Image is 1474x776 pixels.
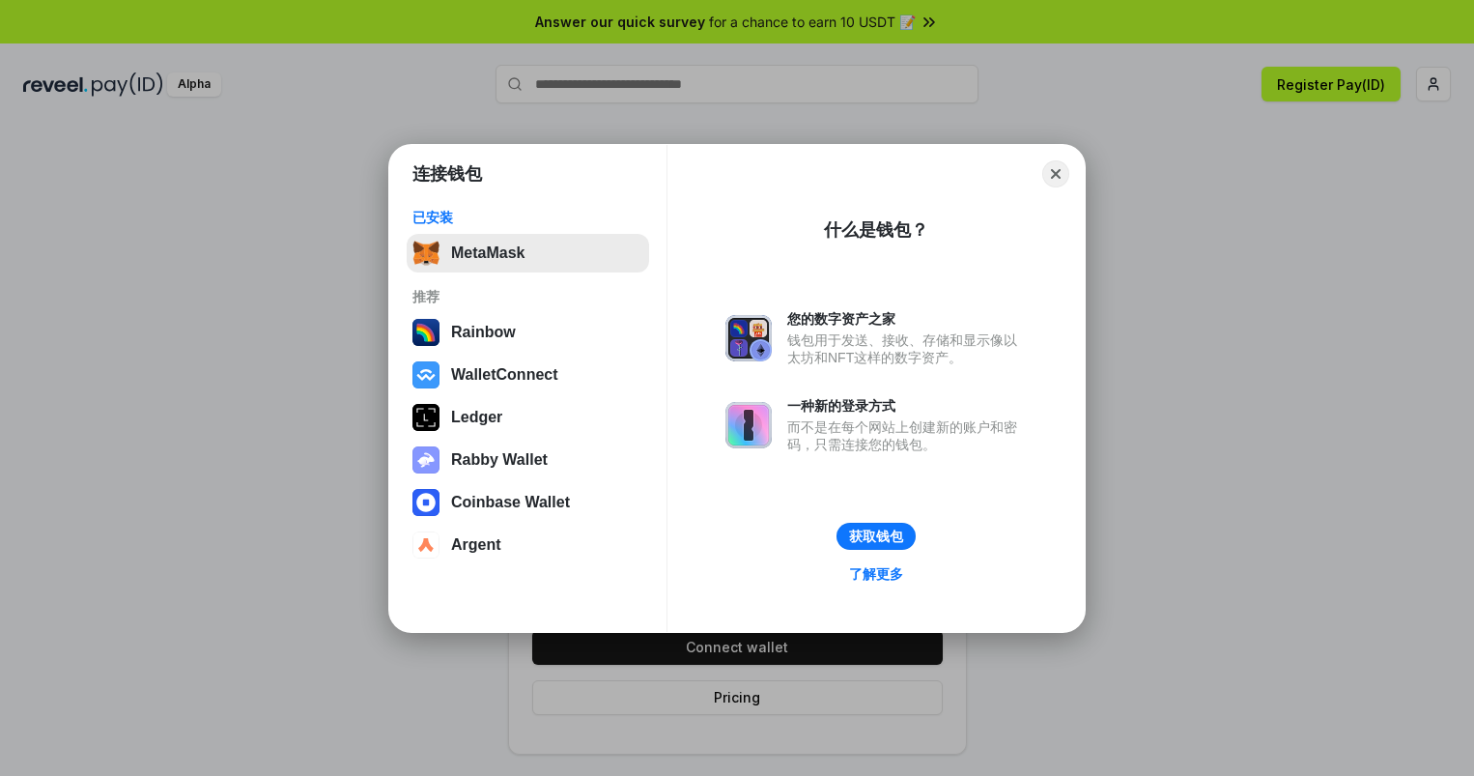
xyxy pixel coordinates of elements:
div: 什么是钱包？ [824,218,928,242]
div: WalletConnect [451,366,558,384]
img: svg+xml,%3Csvg%20xmlns%3D%22http%3A%2F%2Fwww.w3.org%2F2000%2Fsvg%22%20width%3D%2228%22%20height%3... [412,404,439,431]
img: svg+xml,%3Csvg%20width%3D%2228%22%20height%3D%2228%22%20viewBox%3D%220%200%2028%2028%22%20fill%3D... [412,361,439,388]
img: svg+xml,%3Csvg%20width%3D%2228%22%20height%3D%2228%22%20viewBox%3D%220%200%2028%2028%22%20fill%3D... [412,489,439,516]
div: 您的数字资产之家 [787,310,1027,328]
button: Rabby Wallet [407,441,649,479]
div: 一种新的登录方式 [787,397,1027,415]
div: Argent [451,536,501,554]
button: MetaMask [407,234,649,273]
button: Argent [407,526,649,564]
img: svg+xml,%3Csvg%20xmlns%3D%22http%3A%2F%2Fwww.w3.org%2F2000%2Fsvg%22%20fill%3D%22none%22%20viewBox... [725,315,772,361]
button: WalletConnect [407,356,649,394]
button: Ledger [407,398,649,437]
img: svg+xml,%3Csvg%20xmlns%3D%22http%3A%2F%2Fwww.w3.org%2F2000%2Fsvg%22%20fill%3D%22none%22%20viewBox... [412,446,439,474]
a: 了解更多 [837,561,915,587]
button: 获取钱包 [836,523,916,550]
div: Ledger [451,409,502,426]
div: 钱包用于发送、接收、存储和显示像以太坊和NFT这样的数字资产。 [787,331,1027,366]
div: 推荐 [412,288,643,305]
div: Coinbase Wallet [451,494,570,511]
button: Close [1042,160,1069,187]
img: svg+xml,%3Csvg%20width%3D%2228%22%20height%3D%2228%22%20viewBox%3D%220%200%2028%2028%22%20fill%3D... [412,532,439,559]
div: Rainbow [451,324,516,341]
img: svg+xml,%3Csvg%20xmlns%3D%22http%3A%2F%2Fwww.w3.org%2F2000%2Fsvg%22%20fill%3D%22none%22%20viewBox... [725,402,772,448]
div: 而不是在每个网站上创建新的账户和密码，只需连接您的钱包。 [787,418,1027,453]
button: Rainbow [407,313,649,352]
button: Coinbase Wallet [407,483,649,522]
div: MetaMask [451,244,524,262]
img: svg+xml,%3Csvg%20width%3D%22120%22%20height%3D%22120%22%20viewBox%3D%220%200%20120%20120%22%20fil... [412,319,439,346]
img: svg+xml,%3Csvg%20fill%3D%22none%22%20height%3D%2233%22%20viewBox%3D%220%200%2035%2033%22%20width%... [412,240,439,267]
div: 已安装 [412,209,643,226]
h1: 连接钱包 [412,162,482,186]
div: 获取钱包 [849,528,903,545]
div: 了解更多 [849,565,903,583]
div: Rabby Wallet [451,451,548,469]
